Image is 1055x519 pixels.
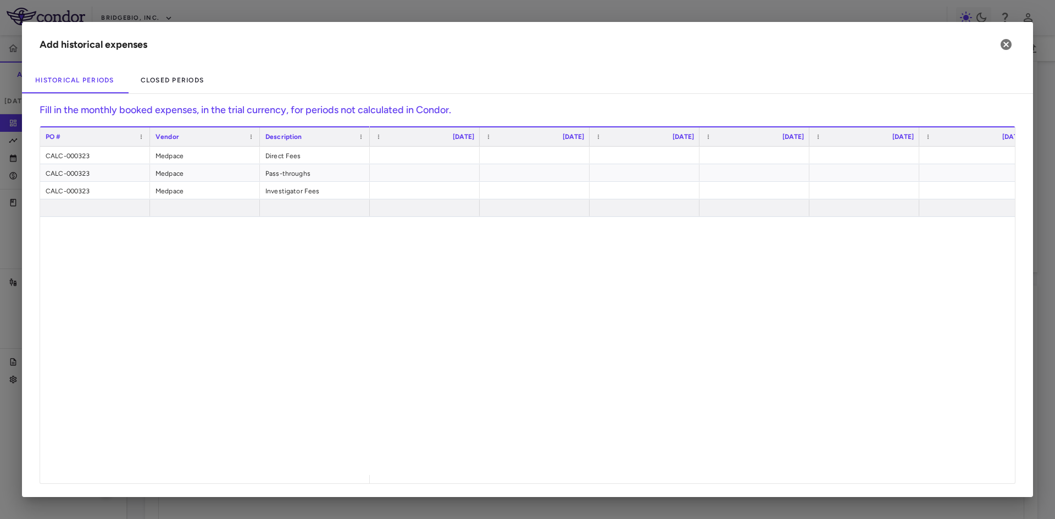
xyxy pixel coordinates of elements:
span: [DATE] [892,133,914,141]
div: Investigator Fees [260,182,370,199]
span: PO # [46,133,61,141]
div: Pass-throughs [260,164,370,181]
div: CALC-000323 [40,182,150,199]
h6: Fill in the monthly booked expenses, in the trial currency, for periods not calculated in Condor. [40,103,1015,126]
div: Medpace [150,182,260,199]
div: Direct Fees [260,147,370,164]
span: [DATE] [673,133,694,141]
span: Vendor [156,133,179,141]
div: CALC-000323 [40,164,150,181]
div: Medpace [150,147,260,164]
div: CALC-000323 [40,147,150,164]
div: Add historical expenses [40,37,147,52]
div: Medpace [150,164,260,181]
span: [DATE] [563,133,584,141]
span: [DATE] [782,133,804,141]
span: [DATE] [1002,133,1024,141]
span: Description [265,133,302,141]
span: [DATE] [453,133,474,141]
button: Historical Periods [22,67,127,93]
button: Closed Periods [127,67,218,93]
